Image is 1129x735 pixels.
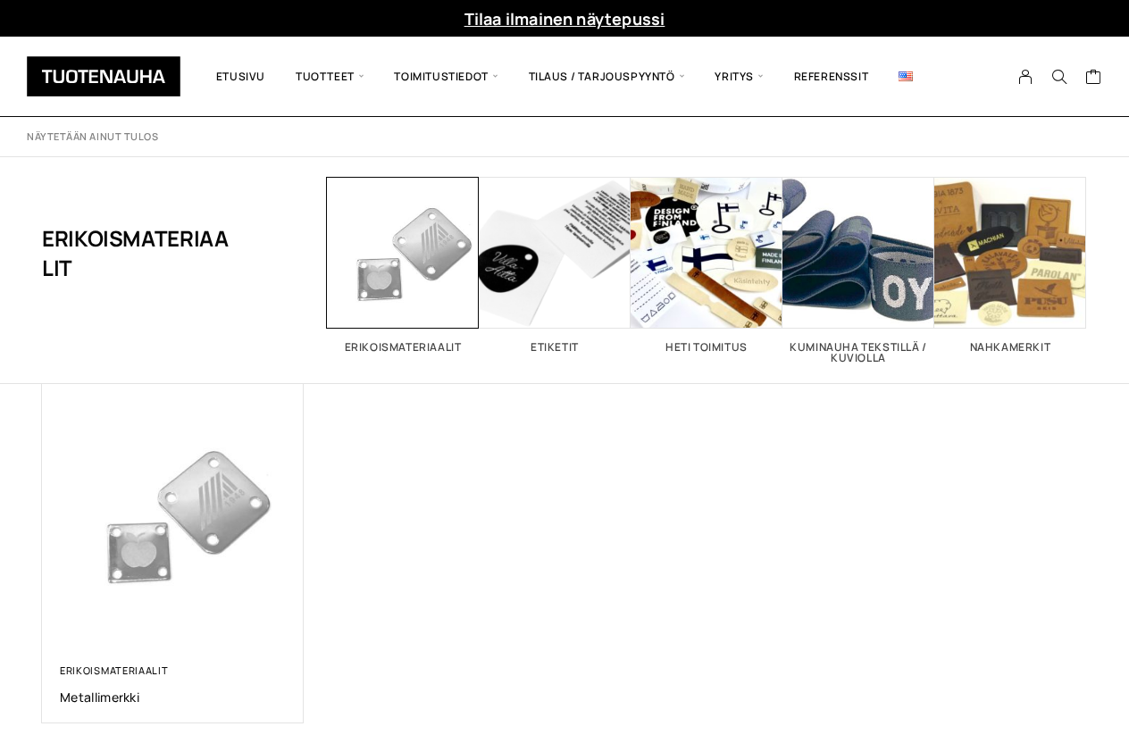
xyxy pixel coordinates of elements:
[379,50,513,103] span: Toimitustiedot
[782,342,934,363] h2: Kuminauha tekstillä / kuviolla
[479,342,631,353] h2: Etiketit
[27,56,180,96] img: Tuotenauha Oy
[1008,69,1043,85] a: My Account
[1085,68,1102,89] a: Cart
[1042,69,1076,85] button: Search
[699,50,778,103] span: Yritys
[479,177,631,353] a: Visit product category Etiketit
[60,689,286,706] a: Metallimerkki
[327,342,479,353] h2: Erikoismateriaalit
[934,342,1086,353] h2: Nahkamerkit
[934,177,1086,353] a: Visit product category Nahkamerkit
[514,50,700,103] span: Tilaus / Tarjouspyyntö
[782,177,934,363] a: Visit product category Kuminauha tekstillä / kuviolla
[27,130,159,144] p: Näytetään ainut tulos
[327,177,479,353] a: Visit product category Erikoismateriaalit
[464,8,665,29] a: Tilaa ilmainen näytepussi
[42,177,238,329] h1: Erikoismateriaalit
[779,50,884,103] a: Referenssit
[60,664,168,677] a: Erikoismateriaalit
[899,71,913,81] img: English
[631,342,782,353] h2: Heti toimitus
[280,50,379,103] span: Tuotteet
[631,177,782,353] a: Visit product category Heti toimitus
[201,50,280,103] a: Etusivu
